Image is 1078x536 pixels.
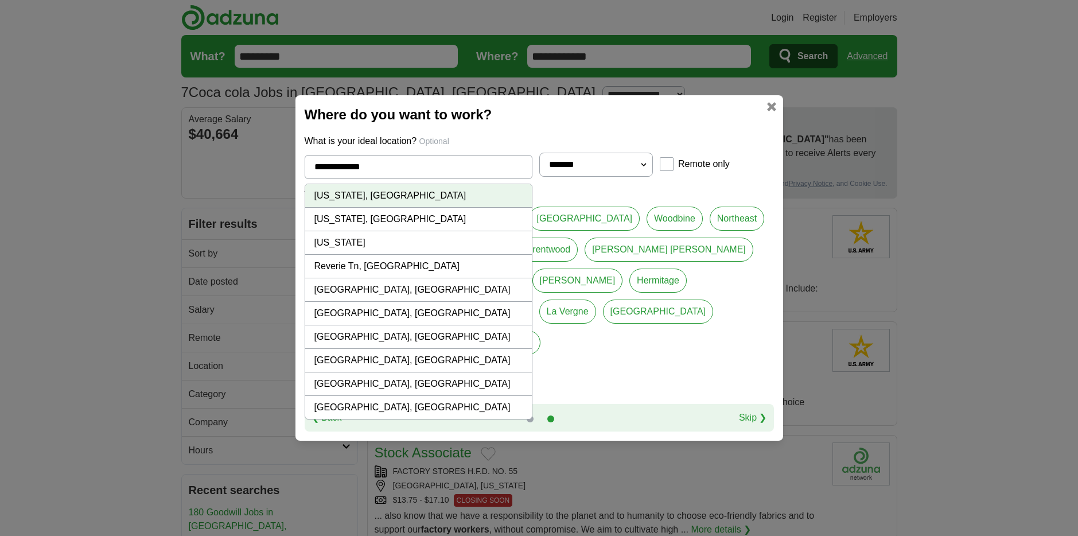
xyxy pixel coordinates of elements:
li: [GEOGRAPHIC_DATA], [GEOGRAPHIC_DATA] [305,396,532,419]
a: [GEOGRAPHIC_DATA] [529,207,640,231]
span: Optional [419,137,449,146]
a: Skip ❯ [739,411,767,425]
p: Would you prefer another location? [305,188,774,202]
li: [GEOGRAPHIC_DATA], [GEOGRAPHIC_DATA] [305,278,532,302]
a: Woodbine [647,207,703,231]
h2: Where do you want to work? [305,104,774,125]
li: [US_STATE], [GEOGRAPHIC_DATA] [305,208,532,231]
a: Northeast [710,207,764,231]
li: [GEOGRAPHIC_DATA], [GEOGRAPHIC_DATA] [305,349,532,372]
a: Hermitage [629,269,687,293]
li: [US_STATE] [305,231,532,255]
label: Remote only [678,157,730,171]
p: What is your ideal location? [305,134,774,148]
li: [GEOGRAPHIC_DATA], [GEOGRAPHIC_DATA] [305,372,532,396]
li: [US_STATE], [GEOGRAPHIC_DATA] [305,184,532,208]
li: [GEOGRAPHIC_DATA], [GEOGRAPHIC_DATA] [305,302,532,325]
li: Reverie Tn, [GEOGRAPHIC_DATA] [305,255,532,278]
a: La Vergne [539,300,596,324]
a: [GEOGRAPHIC_DATA] [603,300,714,324]
li: [GEOGRAPHIC_DATA], [GEOGRAPHIC_DATA] [305,325,532,349]
a: [PERSON_NAME] [PERSON_NAME] [585,238,753,262]
a: [PERSON_NAME] [532,269,623,293]
a: Brentwood [519,238,578,262]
